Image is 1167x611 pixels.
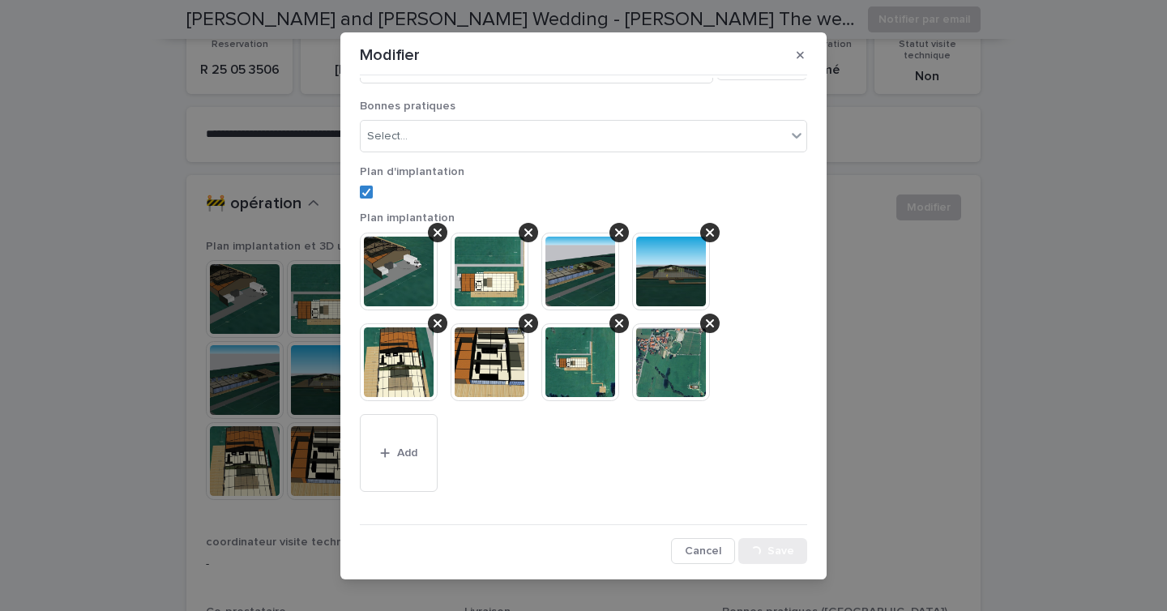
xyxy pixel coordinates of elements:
button: Save [738,538,807,564]
button: Add [360,414,438,492]
div: Select... [367,128,408,145]
span: Plan d'implantation [360,166,464,177]
span: Cancel [685,545,721,557]
span: Plan implantation [360,212,455,224]
p: Modifier [360,45,420,65]
button: Cancel [671,538,735,564]
span: Add [397,447,417,459]
span: Bonnes pratiques [360,100,455,112]
span: Save [767,545,794,557]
